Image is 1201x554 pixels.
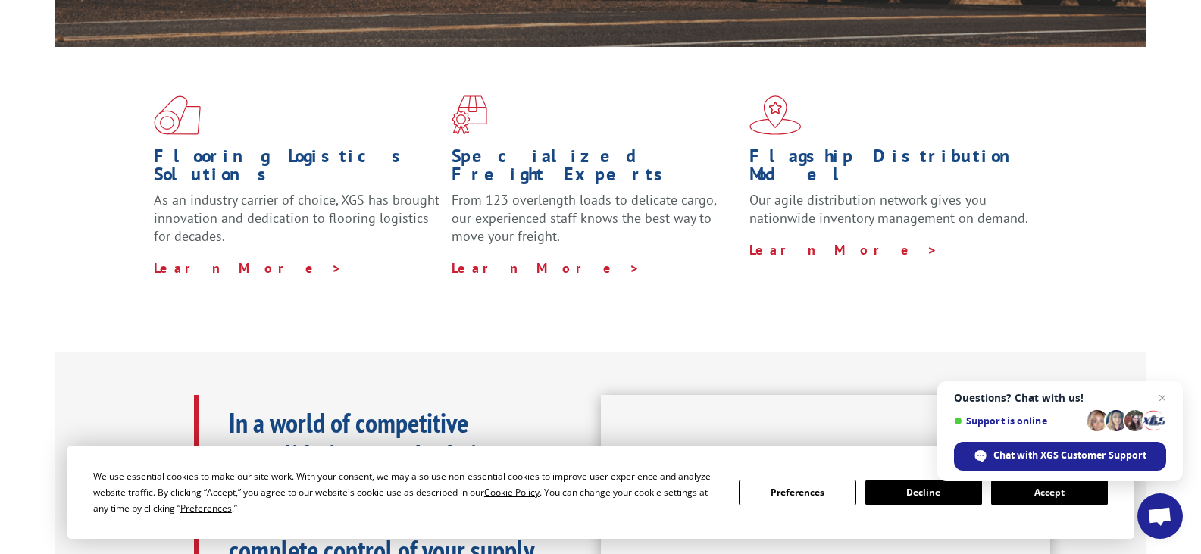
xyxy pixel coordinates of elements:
a: Learn More > [749,241,938,258]
span: Close chat [1153,389,1171,407]
div: We use essential cookies to make our site work. With your consent, we may also use non-essential ... [93,468,721,516]
span: Support is online [954,415,1081,427]
h1: Flagship Distribution Model [749,147,1036,191]
h1: Specialized Freight Experts [452,147,738,191]
span: Our agile distribution network gives you nationwide inventory management on demand. [749,191,1028,227]
span: Questions? Chat with us! [954,392,1166,404]
img: xgs-icon-focused-on-flooring-red [452,95,487,135]
img: xgs-icon-flagship-distribution-model-red [749,95,802,135]
h1: Flooring Logistics Solutions [154,147,440,191]
span: Chat with XGS Customer Support [993,449,1146,462]
span: Preferences [180,502,232,515]
a: Learn More > [452,259,640,277]
p: From 123 overlength loads to delicate cargo, our experienced staff knows the best way to move you... [452,191,738,258]
div: Chat with XGS Customer Support [954,442,1166,471]
button: Decline [865,480,982,505]
div: Open chat [1137,493,1183,539]
span: As an industry carrier of choice, XGS has brought innovation and dedication to flooring logistics... [154,191,439,245]
img: xgs-icon-total-supply-chain-intelligence-red [154,95,201,135]
button: Preferences [739,480,855,505]
button: Accept [991,480,1108,505]
a: Learn More > [154,259,342,277]
span: Cookie Policy [484,486,540,499]
div: Cookie Consent Prompt [67,446,1134,539]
